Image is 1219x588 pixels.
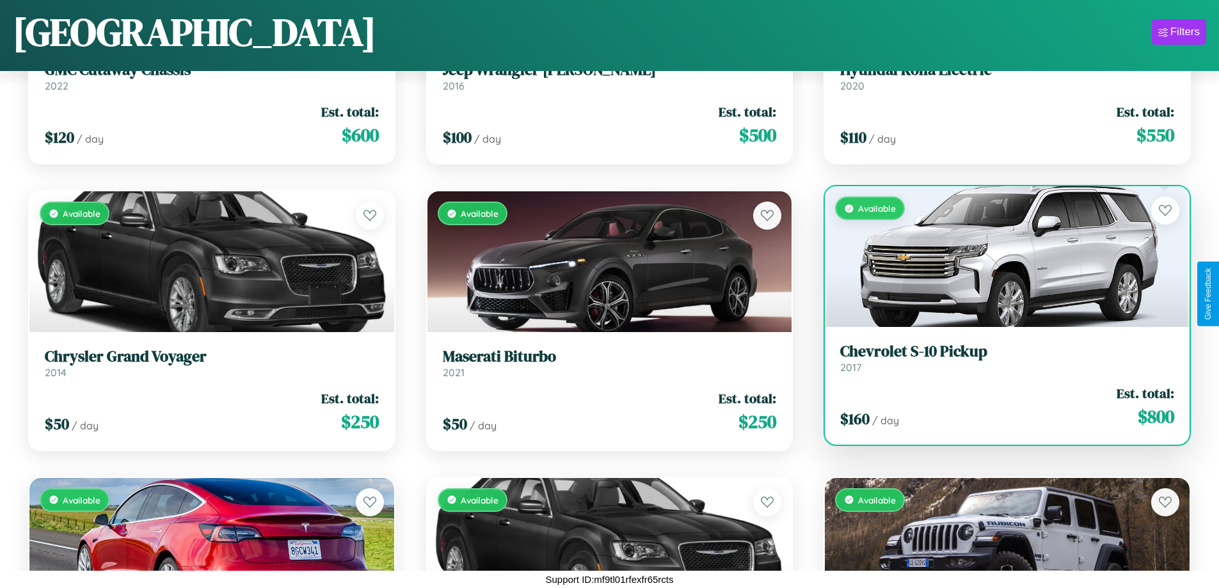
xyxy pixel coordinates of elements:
[840,408,870,429] span: $ 160
[443,61,777,92] a: Jeep Wrangler [PERSON_NAME]2016
[63,208,100,219] span: Available
[1117,102,1174,121] span: Est. total:
[341,409,379,434] span: $ 250
[840,127,866,148] span: $ 110
[470,419,497,432] span: / day
[872,414,899,427] span: / day
[840,342,1174,374] a: Chevrolet S-10 Pickup2017
[443,366,465,379] span: 2021
[443,347,777,366] h3: Maserati Biturbo
[45,347,379,366] h3: Chrysler Grand Voyager
[45,79,68,92] span: 2022
[45,366,67,379] span: 2014
[443,347,777,379] a: Maserati Biturbo2021
[321,102,379,121] span: Est. total:
[443,61,777,79] h3: Jeep Wrangler [PERSON_NAME]
[342,122,379,148] span: $ 600
[461,495,498,505] span: Available
[840,342,1174,361] h3: Chevrolet S-10 Pickup
[840,61,1174,92] a: Hyundai Kona Electric2020
[1204,268,1213,320] div: Give Feedback
[1152,19,1206,45] button: Filters
[1136,122,1174,148] span: $ 550
[443,127,472,148] span: $ 100
[719,102,776,121] span: Est. total:
[474,132,501,145] span: / day
[739,122,776,148] span: $ 500
[443,413,467,434] span: $ 50
[858,495,896,505] span: Available
[1138,404,1174,429] span: $ 800
[461,208,498,219] span: Available
[72,419,99,432] span: / day
[45,61,379,92] a: GMC Cutaway Chassis2022
[45,127,74,148] span: $ 120
[869,132,896,145] span: / day
[738,409,776,434] span: $ 250
[77,132,104,145] span: / day
[63,495,100,505] span: Available
[840,79,864,92] span: 2020
[1170,26,1200,38] div: Filters
[321,389,379,408] span: Est. total:
[719,389,776,408] span: Est. total:
[45,413,69,434] span: $ 50
[545,571,673,588] p: Support ID: mf9tl01rfexfr65rcts
[45,347,379,379] a: Chrysler Grand Voyager2014
[13,6,376,58] h1: [GEOGRAPHIC_DATA]
[1117,384,1174,402] span: Est. total:
[840,361,861,374] span: 2017
[443,79,465,92] span: 2016
[858,203,896,214] span: Available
